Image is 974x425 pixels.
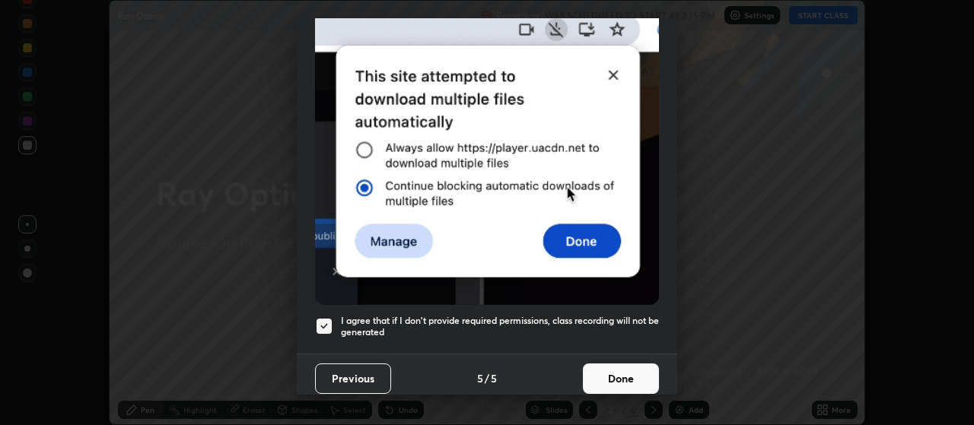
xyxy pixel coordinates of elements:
[583,363,659,394] button: Done
[315,363,391,394] button: Previous
[491,370,497,386] h4: 5
[477,370,483,386] h4: 5
[485,370,489,386] h4: /
[341,315,659,338] h5: I agree that if I don't provide required permissions, class recording will not be generated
